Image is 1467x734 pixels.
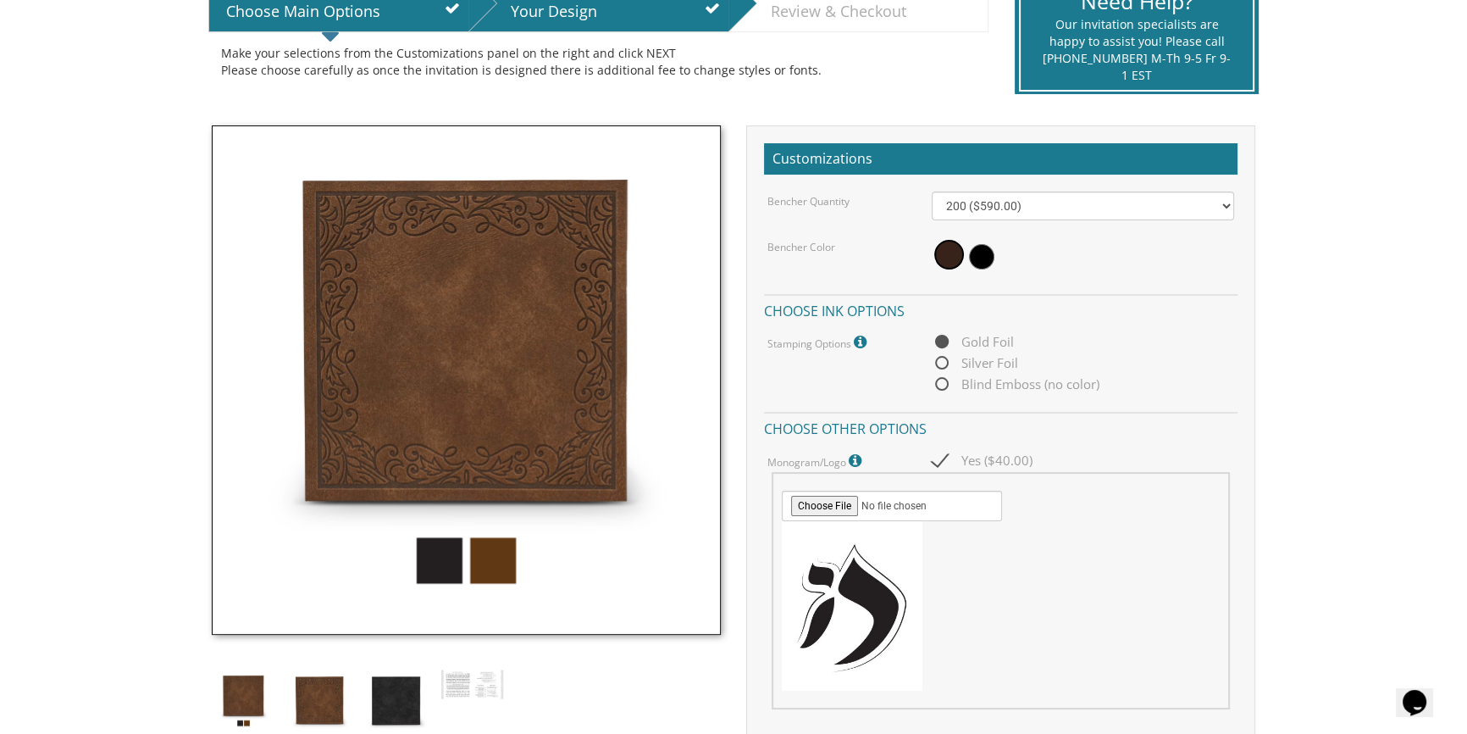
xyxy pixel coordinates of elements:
[767,194,850,209] label: Bencher Quantity
[221,45,976,79] div: Make your selections from the Customizations panel on the right and click NEXT Please choose care...
[932,353,1018,374] span: Silver Foil
[288,669,352,732] img: brown_seude.jpg
[1042,16,1231,84] div: Our invitation specialists are happy to assist you! Please call [PHONE_NUMBER] M-Th 9-5 Fr 9-1 EST
[226,1,460,23] div: Choose Main Options
[440,669,504,701] img: bp%20bencher%20inside%201.JPG
[782,521,922,691] img: 9k=
[212,669,275,732] img: tiferes_seude.jpg
[771,1,979,23] div: Review & Checkout
[364,669,428,732] img: black_seude.jpg
[764,412,1237,442] h4: Choose other options
[212,125,721,635] img: tiferes_seude.jpg
[764,294,1237,324] h4: Choose ink options
[932,374,1099,395] span: Blind Emboss (no color)
[767,450,866,472] label: Monogram/Logo
[767,240,835,254] label: Bencher Color
[932,450,1032,471] span: Yes ($40.00)
[511,1,720,23] div: Your Design
[1396,666,1450,717] iframe: chat widget
[932,331,1014,353] span: Gold Foil
[767,331,871,353] label: Stamping Options
[764,143,1237,175] h2: Customizations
